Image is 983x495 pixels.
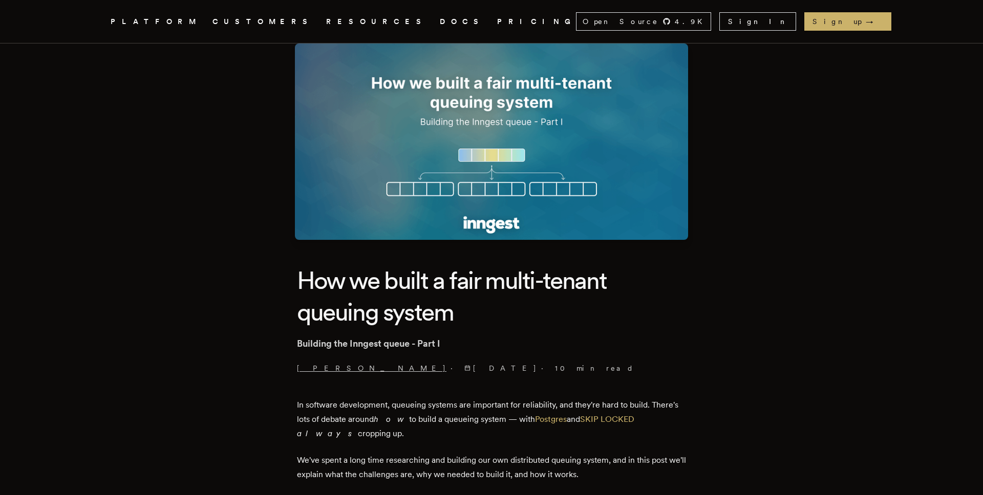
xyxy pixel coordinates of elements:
[111,15,200,28] button: PLATFORM
[580,414,634,424] a: SKIP LOCKED
[295,43,688,240] img: Featured image for How we built a fair multi-tenant queuing system blog post
[583,16,658,27] span: Open Source
[866,16,883,27] span: →
[297,429,358,438] em: always
[297,264,686,328] h1: How we built a fair multi-tenant queuing system
[535,414,567,424] a: Postgres
[297,363,686,373] p: · ·
[374,414,409,424] em: how
[326,15,428,28] button: RESOURCES
[555,363,634,373] span: 10 min read
[804,12,891,31] a: Sign up
[440,15,485,28] a: DOCS
[297,363,446,373] a: [PERSON_NAME]
[212,15,314,28] a: CUSTOMERS
[497,15,576,28] a: PRICING
[297,398,686,441] p: In software development, queueing systems are important for reliability, and they're hard to buil...
[297,453,686,482] p: We've spent a long time researching and building our own distributed queuing system, and in this ...
[464,363,537,373] span: [DATE]
[297,336,686,351] p: Building the Inngest queue - Part I
[675,16,709,27] span: 4.9 K
[719,12,796,31] a: Sign In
